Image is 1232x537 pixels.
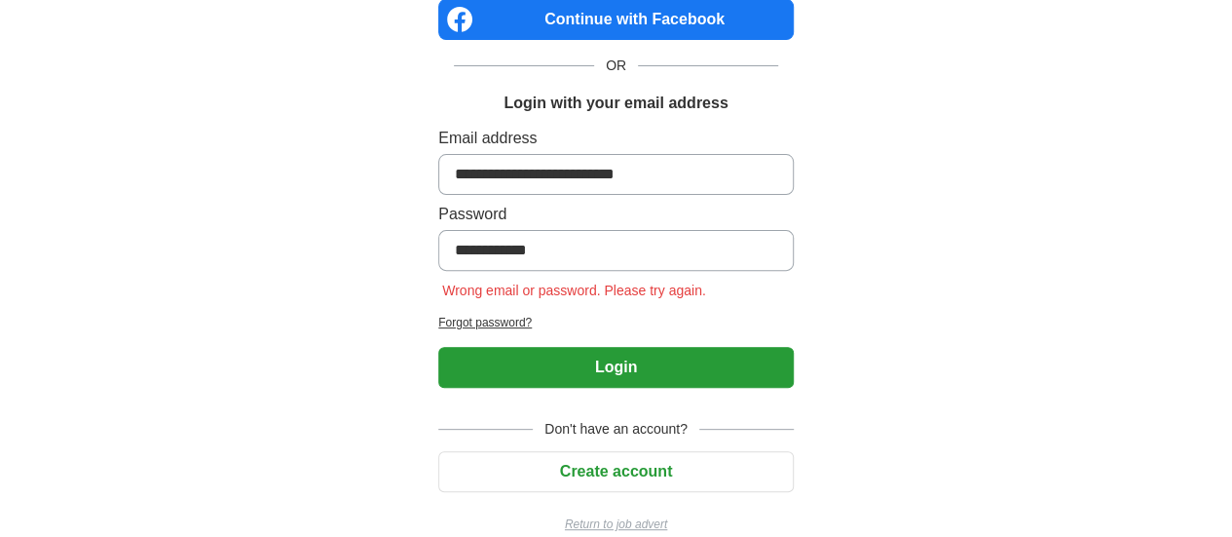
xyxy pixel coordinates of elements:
span: Wrong email or password. Please try again. [438,283,710,298]
label: Password [438,203,794,226]
a: Return to job advert [438,516,794,533]
a: Forgot password? [438,314,794,331]
button: Create account [438,451,794,492]
a: Create account [438,463,794,479]
h1: Login with your email address [504,92,728,115]
span: OR [594,56,638,76]
label: Email address [438,127,794,150]
button: Login [438,347,794,388]
span: Don't have an account? [533,419,699,440]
